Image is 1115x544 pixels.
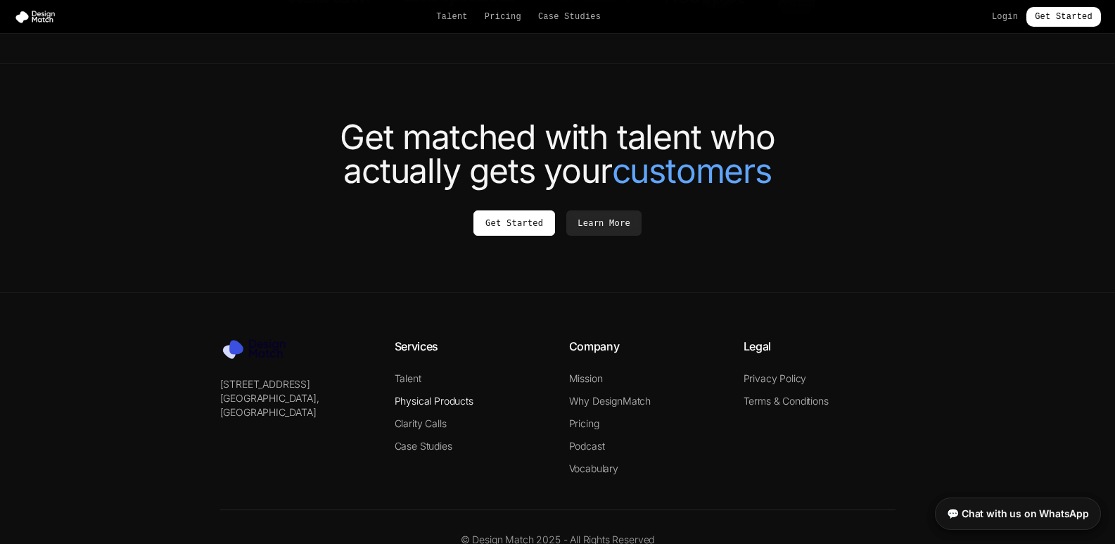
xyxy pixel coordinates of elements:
[395,440,452,452] a: Case Studies
[538,11,601,23] a: Case Studies
[569,417,599,429] a: Pricing
[395,417,447,429] a: Clarity Calls
[744,338,896,355] h4: Legal
[395,338,547,355] h4: Services
[744,395,829,407] a: Terms & Conditions
[935,498,1101,530] a: 💬 Chat with us on WhatsApp
[569,462,618,474] a: Vocabulary
[992,11,1018,23] a: Login
[164,120,952,188] h2: Get matched with talent who actually gets your
[473,210,555,236] a: Get Started
[220,377,372,391] p: [STREET_ADDRESS]
[569,338,721,355] h4: Company
[220,338,298,360] img: Design Match
[612,154,772,188] span: customers
[395,395,473,407] a: Physical Products
[14,10,62,24] img: Design Match
[485,11,521,23] a: Pricing
[744,372,807,384] a: Privacy Policy
[569,372,603,384] a: Mission
[395,372,421,384] a: Talent
[569,395,651,407] a: Why DesignMatch
[220,391,372,419] p: [GEOGRAPHIC_DATA], [GEOGRAPHIC_DATA]
[566,210,642,236] a: Learn More
[569,440,605,452] a: Podcast
[1026,7,1101,27] a: Get Started
[436,11,468,23] a: Talent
